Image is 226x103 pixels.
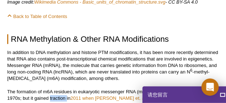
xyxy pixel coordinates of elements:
[7,14,67,19] a: Back to Table of Contents
[71,95,147,101] a: 2011 when [PERSON_NAME] et. al.
[7,49,219,82] p: In addition to DNA methylation and histone PTM modifications, it has been more recently determine...
[7,34,219,44] h2: RNA Methylation & Other RNA Modifications
[202,79,219,96] div: Open Intercom Messenger
[147,86,168,103] span: 请您留言
[190,68,193,72] sup: 6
